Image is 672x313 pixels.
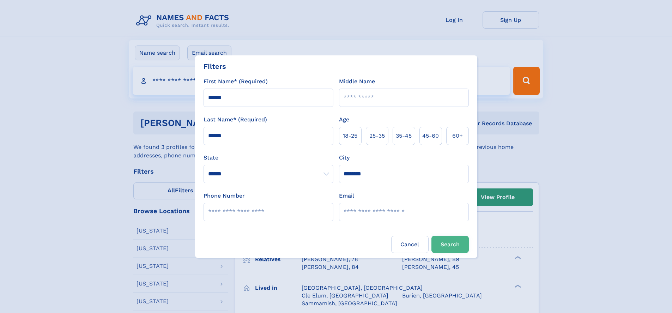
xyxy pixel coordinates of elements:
[452,132,463,140] span: 60+
[339,192,354,200] label: Email
[204,192,245,200] label: Phone Number
[369,132,385,140] span: 25‑35
[204,115,267,124] label: Last Name* (Required)
[396,132,412,140] span: 35‑45
[339,115,349,124] label: Age
[204,77,268,86] label: First Name* (Required)
[422,132,439,140] span: 45‑60
[431,236,469,253] button: Search
[391,236,429,253] label: Cancel
[343,132,357,140] span: 18‑25
[339,154,350,162] label: City
[204,154,333,162] label: State
[339,77,375,86] label: Middle Name
[204,61,226,72] div: Filters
